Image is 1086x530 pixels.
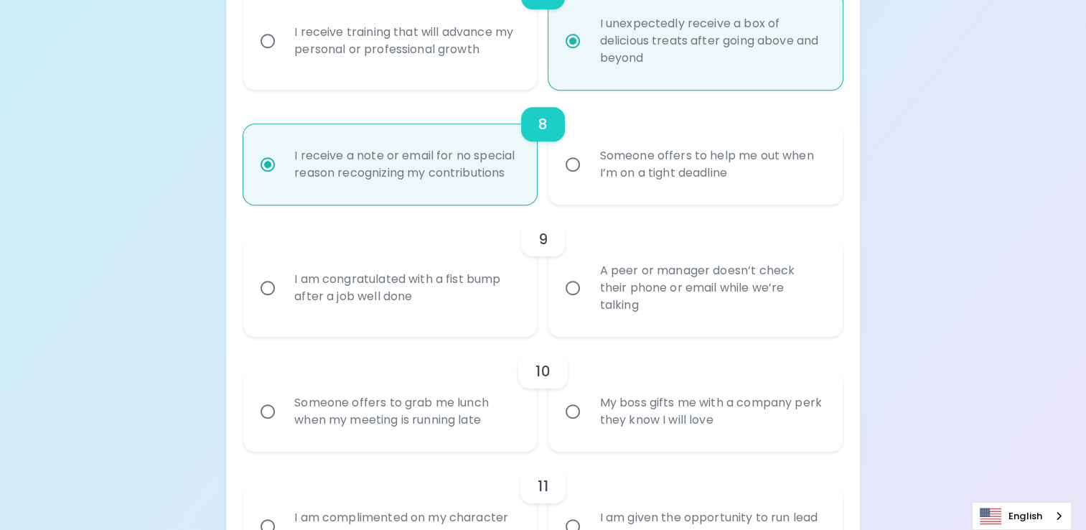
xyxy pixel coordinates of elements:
[535,360,550,383] h6: 10
[538,113,548,136] h6: 8
[243,337,843,452] div: choice-group-check
[588,130,834,199] div: Someone offers to help me out when I’m on a tight deadline
[243,90,843,205] div: choice-group-check
[243,205,843,337] div: choice-group-check
[538,228,548,251] h6: 9
[588,377,834,446] div: My boss gifts me with a company perk they know I will love
[283,377,529,446] div: Someone offers to grab me lunch when my meeting is running late
[973,503,1071,529] a: English
[588,245,834,331] div: A peer or manager doesn’t check their phone or email while we’re talking
[283,6,529,75] div: I receive training that will advance my personal or professional growth
[283,130,529,199] div: I receive a note or email for no special reason recognizing my contributions
[538,475,548,498] h6: 11
[972,502,1072,530] aside: Language selected: English
[972,502,1072,530] div: Language
[283,254,529,322] div: I am congratulated with a fist bump after a job well done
